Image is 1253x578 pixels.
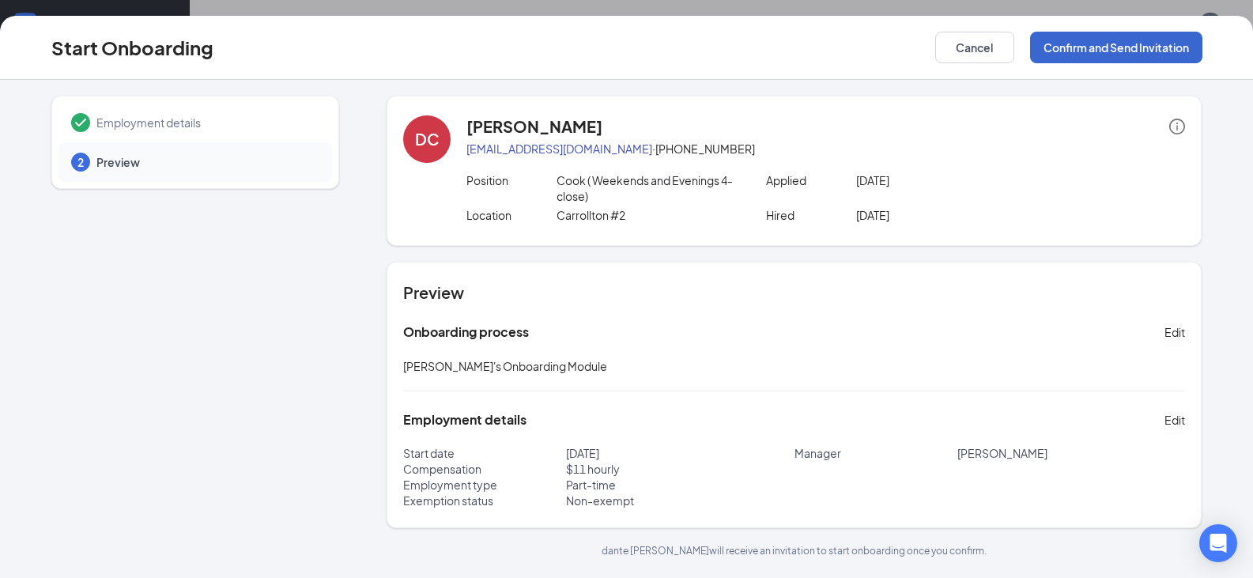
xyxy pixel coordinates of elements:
[403,359,607,373] span: [PERSON_NAME]'s Onboarding Module
[566,461,794,477] p: $ 11 hourly
[1164,407,1185,433] button: Edit
[1030,32,1202,63] button: Confirm and Send Invitation
[96,115,316,130] span: Employment details
[466,141,1185,157] p: · [PHONE_NUMBER]
[415,128,440,150] div: DC
[403,281,1185,304] h4: Preview
[466,207,557,223] p: Location
[766,172,856,188] p: Applied
[1164,319,1185,345] button: Edit
[403,323,529,341] h5: Onboarding process
[557,207,736,223] p: Carrollton #2
[566,445,794,461] p: [DATE]
[403,411,526,429] h5: Employment details
[387,544,1202,557] p: dante [PERSON_NAME] will receive an invitation to start onboarding once you confirm.
[1169,119,1185,134] span: info-circle
[466,142,652,156] a: [EMAIL_ADDRESS][DOMAIN_NAME]
[1164,412,1185,428] span: Edit
[566,477,794,493] p: Part-time
[71,113,90,132] svg: Checkmark
[766,207,856,223] p: Hired
[935,32,1014,63] button: Cancel
[557,172,736,204] p: Cook ( Weekends and Evenings 4-close)
[466,172,557,188] p: Position
[856,207,1036,223] p: [DATE]
[403,445,566,461] p: Start date
[403,493,566,508] p: Exemption status
[51,34,213,61] h3: Start Onboarding
[794,445,957,461] p: Manager
[566,493,794,508] p: Non-exempt
[466,115,602,138] h4: [PERSON_NAME]
[403,461,566,477] p: Compensation
[856,172,1036,188] p: [DATE]
[77,154,84,170] span: 2
[1199,524,1237,562] div: Open Intercom Messenger
[96,154,316,170] span: Preview
[957,445,1186,461] p: [PERSON_NAME]
[1164,324,1185,340] span: Edit
[403,477,566,493] p: Employment type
